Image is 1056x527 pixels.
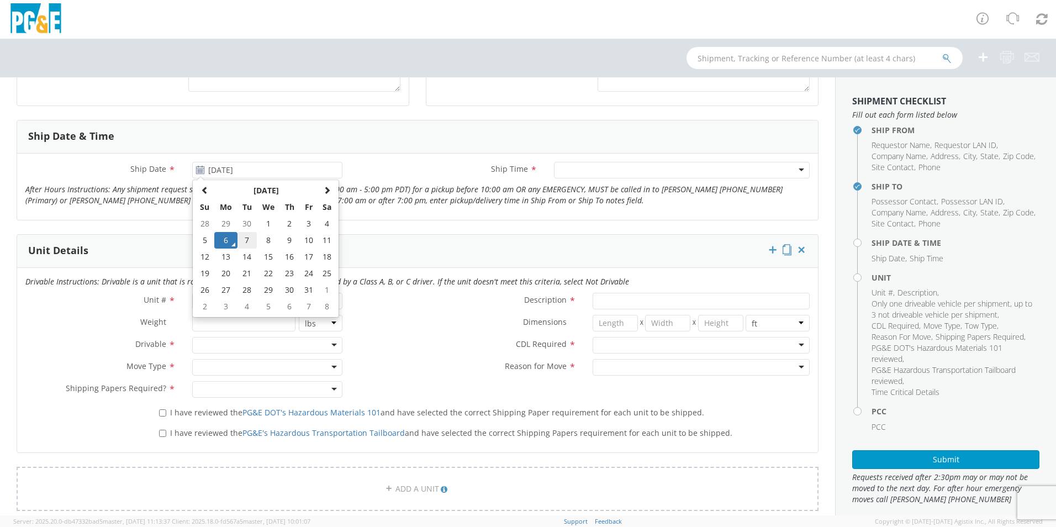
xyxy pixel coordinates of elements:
[923,320,960,331] span: Move Type
[214,182,318,199] th: Select Month
[593,315,638,331] input: Length
[279,232,299,249] td: 9
[941,196,1005,207] li: ,
[257,199,280,215] th: We
[318,199,336,215] th: Sa
[257,298,280,315] td: 5
[934,140,998,151] li: ,
[237,249,257,265] td: 14
[214,265,237,282] td: 20
[201,186,209,194] span: Previous Month
[965,320,997,331] span: Tow Type
[505,361,567,371] span: Reason for Move
[279,265,299,282] td: 23
[852,472,1039,505] span: Requests received after 2:30pm may or may not be moved to the next day. For after hour emergency ...
[299,282,318,298] td: 31
[872,320,921,331] li: ,
[103,517,170,525] span: master, [DATE] 11:13:37
[875,517,1043,526] span: Copyright © [DATE]-[DATE] Agistix Inc., All Rights Reserved
[931,151,960,162] li: ,
[214,249,237,265] td: 13
[299,215,318,232] td: 3
[872,253,905,263] span: Ship Date
[195,249,214,265] td: 12
[318,249,336,265] td: 18
[698,315,743,331] input: Height
[872,298,1037,320] li: ,
[872,407,1039,415] h4: PCC
[523,317,567,327] span: Dimensions
[242,428,405,438] a: PG&E's Hazardous Transportation Tailboard
[159,430,166,437] input: I have reviewed thePG&E's Hazardous Transportation Tailboardand have selected the correct Shippin...
[130,164,166,174] span: Ship Date
[852,95,946,107] strong: Shipment Checklist
[931,207,960,218] li: ,
[941,196,1003,207] span: Possessor LAN ID
[872,287,895,298] li: ,
[872,421,886,432] span: PCC
[980,151,999,161] span: State
[872,320,919,331] span: CDL Required
[318,298,336,315] td: 8
[1003,207,1036,218] li: ,
[872,287,893,298] span: Unit #
[237,215,257,232] td: 30
[279,282,299,298] td: 30
[931,151,959,161] span: Address
[872,140,930,150] span: Requestor Name
[279,199,299,215] th: Th
[243,517,310,525] span: master, [DATE] 10:01:07
[195,298,214,315] td: 2
[963,151,978,162] li: ,
[872,182,1039,191] h4: Ship To
[852,450,1039,469] button: Submit
[214,215,237,232] td: 29
[936,331,1024,342] span: Shipping Papers Required
[257,215,280,232] td: 1
[66,383,166,393] span: Shipping Papers Required?
[8,3,64,36] img: pge-logo-06675f144f4cfa6a6814.png
[918,162,941,172] span: Phone
[852,109,1039,120] span: Fill out each form listed below
[690,315,698,331] span: X
[279,249,299,265] td: 16
[170,428,732,438] span: I have reviewed the and have selected the correct Shipping Papers requirement for each unit to be...
[934,140,996,150] span: Requestor LAN ID
[872,239,1039,247] h4: Ship Date & Time
[872,331,933,342] li: ,
[144,294,166,305] span: Unit #
[897,287,937,298] span: Description
[299,265,318,282] td: 24
[963,207,978,218] li: ,
[237,282,257,298] td: 28
[214,298,237,315] td: 3
[687,47,963,69] input: Shipment, Tracking or Reference Number (at least 4 chars)
[980,151,1000,162] li: ,
[140,317,166,327] span: Weight
[257,249,280,265] td: 15
[931,207,959,218] span: Address
[257,265,280,282] td: 22
[516,339,567,349] span: CDL Required
[872,196,937,207] span: Possessor Contact
[195,232,214,249] td: 5
[318,282,336,298] td: 1
[195,199,214,215] th: Su
[872,331,931,342] span: Reason For Move
[25,276,629,287] i: Drivable Instructions: Drivable is a unit that is roadworthy and can be driven over the road by a...
[872,342,1002,364] span: PG&E DOT's Hazardous Materials 101 reviewed
[299,199,318,215] th: Fr
[872,387,939,397] span: Time Critical Details
[872,207,928,218] li: ,
[257,282,280,298] td: 29
[872,253,907,264] li: ,
[257,232,280,249] td: 8
[963,207,976,218] span: City
[872,207,926,218] span: Company Name
[25,184,783,205] i: After Hours Instructions: Any shipment request submitted after normal business hours (7:00 am - 5...
[980,207,1000,218] li: ,
[279,215,299,232] td: 2
[159,409,166,417] input: I have reviewed thePG&E DOT's Hazardous Materials 101and have selected the correct Shipping Paper...
[936,331,1026,342] li: ,
[13,517,170,525] span: Server: 2025.20.0-db47332bad5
